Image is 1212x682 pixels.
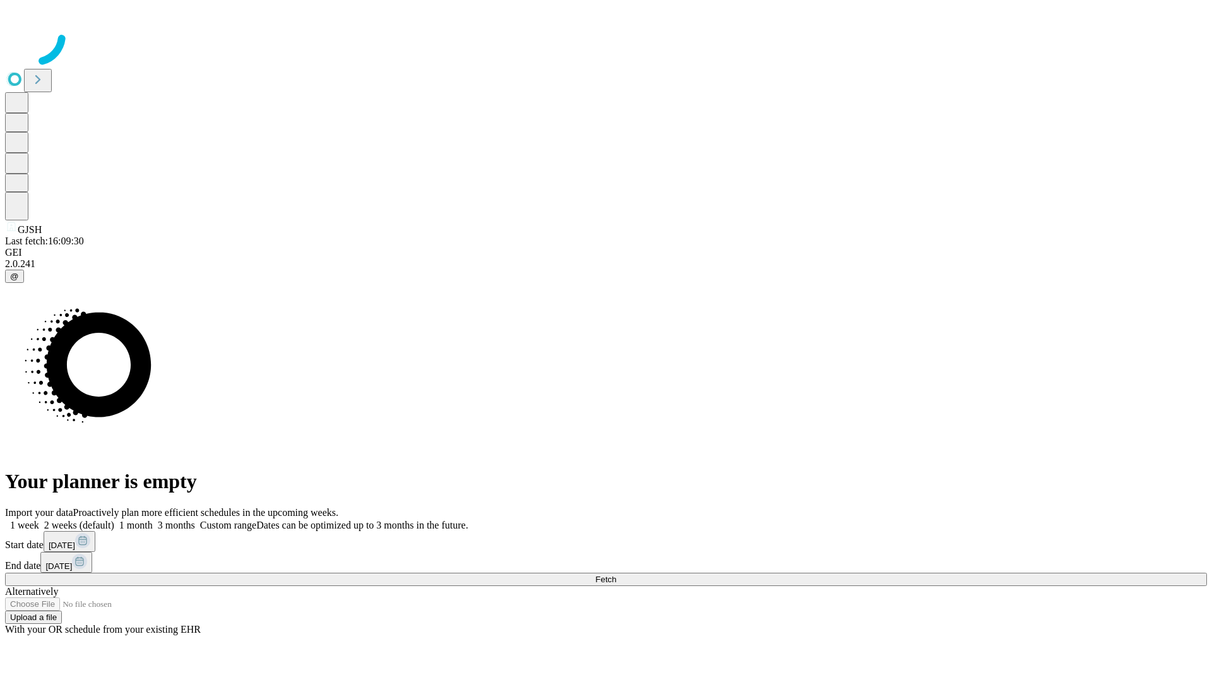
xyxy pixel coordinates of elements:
[200,520,256,530] span: Custom range
[158,520,195,530] span: 3 months
[5,624,201,635] span: With your OR schedule from your existing EHR
[5,531,1207,552] div: Start date
[73,507,338,518] span: Proactively plan more efficient schedules in the upcoming weeks.
[40,552,92,573] button: [DATE]
[44,520,114,530] span: 2 weeks (default)
[5,270,24,283] button: @
[5,236,84,246] span: Last fetch: 16:09:30
[5,247,1207,258] div: GEI
[256,520,468,530] span: Dates can be optimized up to 3 months in the future.
[5,507,73,518] span: Import your data
[5,586,58,597] span: Alternatively
[49,541,75,550] span: [DATE]
[5,258,1207,270] div: 2.0.241
[119,520,153,530] span: 1 month
[45,561,72,571] span: [DATE]
[5,573,1207,586] button: Fetch
[44,531,95,552] button: [DATE]
[10,520,39,530] span: 1 week
[595,575,616,584] span: Fetch
[5,552,1207,573] div: End date
[18,224,42,235] span: GJSH
[10,272,19,281] span: @
[5,611,62,624] button: Upload a file
[5,470,1207,493] h1: Your planner is empty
